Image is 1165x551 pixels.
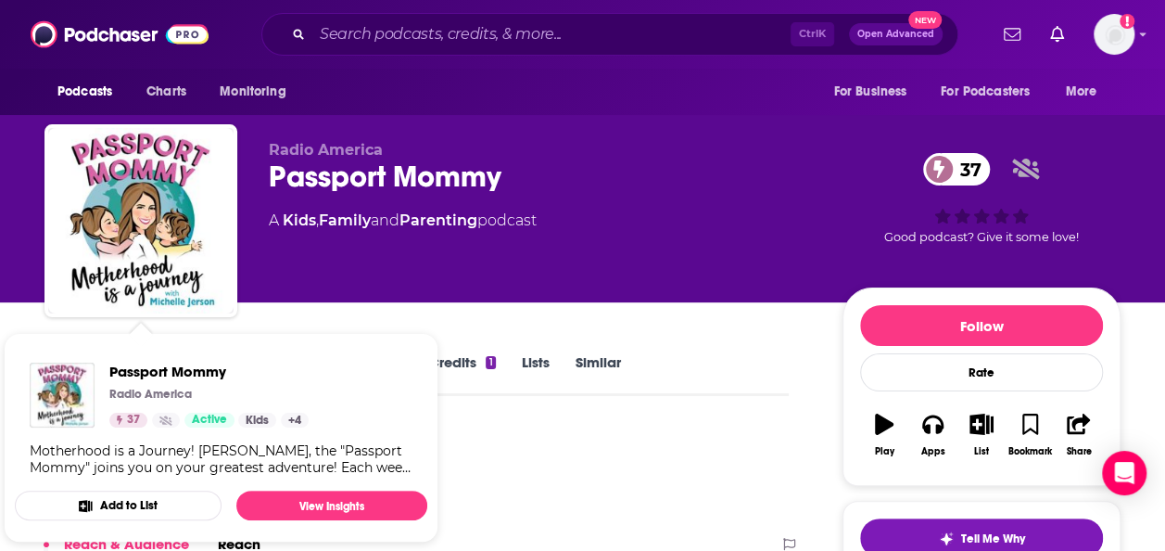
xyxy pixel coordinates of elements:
[109,413,147,428] a: 37
[921,446,945,457] div: Apps
[842,141,1121,256] div: 37Good podcast? Give it some love!
[316,211,319,229] span: ,
[1094,14,1134,55] span: Logged in as KaitlynEsposito
[942,153,991,186] span: 37
[961,532,1025,546] span: Tell Me Why
[192,411,227,429] span: Active
[220,79,285,105] span: Monitoring
[207,74,310,109] button: open menu
[1066,79,1097,105] span: More
[30,442,412,476] div: Motherhood is a Journey! [PERSON_NAME], the "Passport Mommy" joins you on your greatest adventure...
[146,79,186,105] span: Charts
[30,363,95,428] img: Passport Mommy
[1120,14,1134,29] svg: Add a profile image
[371,211,399,229] span: and
[486,356,495,369] div: 1
[1053,74,1121,109] button: open menu
[261,13,958,56] div: Search podcasts, credits, & more...
[522,353,550,396] a: Lists
[1094,14,1134,55] img: User Profile
[238,413,276,428] a: Kids
[1008,446,1052,457] div: Bookmark
[1006,402,1054,468] button: Bookmark
[1043,19,1071,50] a: Show notifications dropdown
[875,446,894,457] div: Play
[908,11,942,29] span: New
[939,532,954,546] img: tell me why sparkle
[957,402,1006,468] button: List
[791,22,834,46] span: Ctrl K
[857,30,934,39] span: Open Advanced
[269,210,537,232] div: A podcast
[908,402,956,468] button: Apps
[134,74,197,109] a: Charts
[48,128,234,314] img: Passport Mommy
[319,211,371,229] a: Family
[236,491,427,520] a: View Insights
[941,79,1030,105] span: For Podcasters
[996,19,1028,50] a: Show notifications dropdown
[923,153,991,186] a: 37
[281,413,309,428] a: +4
[860,353,1103,391] div: Rate
[974,446,989,457] div: List
[283,211,316,229] a: Kids
[860,402,908,468] button: Play
[127,411,140,429] span: 37
[820,74,930,109] button: open menu
[833,79,906,105] span: For Business
[399,211,477,229] a: Parenting
[849,23,943,45] button: Open AdvancedNew
[184,413,234,428] a: Active
[109,387,192,402] p: Radio America
[1066,446,1091,457] div: Share
[860,305,1103,346] button: Follow
[884,230,1079,244] span: Good podcast? Give it some love!
[929,74,1057,109] button: open menu
[312,19,791,49] input: Search podcasts, credits, & more...
[269,141,383,159] span: Radio America
[57,79,112,105] span: Podcasts
[44,74,136,109] button: open menu
[109,363,309,380] a: Passport Mommy
[428,353,495,396] a: Credits1
[31,17,209,52] img: Podchaser - Follow, Share and Rate Podcasts
[1094,14,1134,55] button: Show profile menu
[1102,451,1146,495] div: Open Intercom Messenger
[576,353,621,396] a: Similar
[15,491,222,520] button: Add to List
[1055,402,1103,468] button: Share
